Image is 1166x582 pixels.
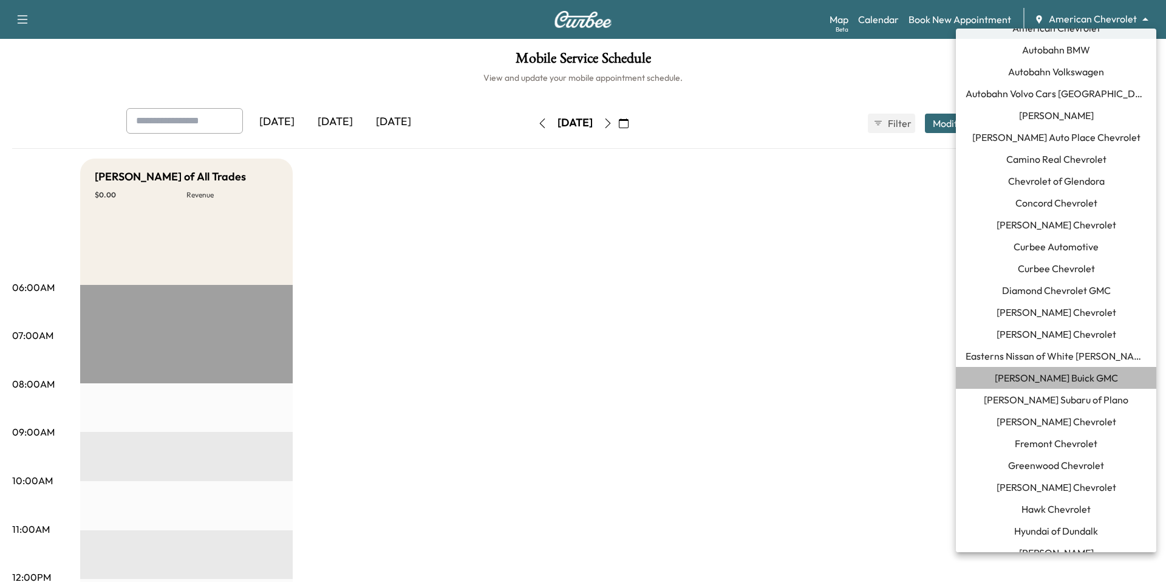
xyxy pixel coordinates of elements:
[1019,546,1094,560] span: [PERSON_NAME]
[997,305,1116,320] span: [PERSON_NAME] Chevrolet
[995,371,1118,385] span: [PERSON_NAME] Buick GMC
[1002,283,1111,298] span: Diamond Chevrolet GMC
[997,480,1116,495] span: [PERSON_NAME] Chevrolet
[997,217,1116,232] span: [PERSON_NAME] Chevrolet
[1014,239,1099,254] span: Curbee Automotive
[1018,261,1095,276] span: Curbee Chevrolet
[1015,436,1097,451] span: Fremont Chevrolet
[1008,458,1104,473] span: Greenwood Chevrolet
[966,349,1147,363] span: Easterns Nissan of White [PERSON_NAME]
[1022,43,1090,57] span: Autobahn BMW
[997,327,1116,341] span: [PERSON_NAME] Chevrolet
[1019,108,1094,123] span: [PERSON_NAME]
[1021,502,1091,516] span: Hawk Chevrolet
[972,130,1140,145] span: [PERSON_NAME] Auto Place Chevrolet
[1015,196,1097,210] span: Concord Chevrolet
[1014,524,1098,538] span: Hyundai of Dundalk
[984,392,1128,407] span: [PERSON_NAME] Subaru of Plano
[1008,174,1105,188] span: Chevrolet of Glendora
[997,414,1116,429] span: [PERSON_NAME] Chevrolet
[966,86,1147,101] span: Autobahn Volvo Cars [GEOGRAPHIC_DATA]
[1008,64,1104,79] span: Autobahn Volkswagen
[1006,152,1106,166] span: Camino Real Chevrolet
